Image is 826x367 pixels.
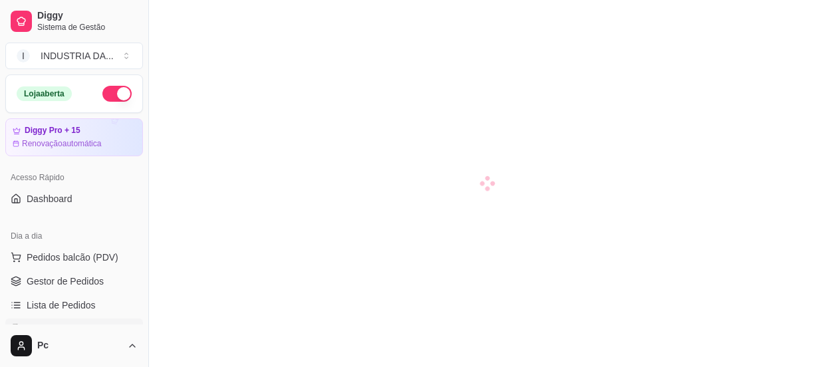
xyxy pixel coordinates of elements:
[5,225,143,247] div: Dia a dia
[17,86,72,101] div: Loja aberta
[5,318,143,340] a: Salão / Mesas
[102,86,132,102] button: Alterar Status
[37,10,138,22] span: Diggy
[5,188,143,209] a: Dashboard
[25,126,80,136] article: Diggy Pro + 15
[27,192,72,205] span: Dashboard
[5,247,143,268] button: Pedidos balcão (PDV)
[5,330,143,362] button: Pc
[5,43,143,69] button: Select a team
[37,340,122,352] span: Pc
[5,167,143,188] div: Acesso Rápido
[5,295,143,316] a: Lista de Pedidos
[27,322,86,336] span: Salão / Mesas
[5,271,143,292] a: Gestor de Pedidos
[17,49,30,62] span: I
[37,22,138,33] span: Sistema de Gestão
[27,299,96,312] span: Lista de Pedidos
[5,5,143,37] a: DiggySistema de Gestão
[27,251,118,264] span: Pedidos balcão (PDV)
[5,118,143,156] a: Diggy Pro + 15Renovaçãoautomática
[41,49,114,62] div: INDUSTRIA DA ...
[22,138,101,149] article: Renovação automática
[27,275,104,288] span: Gestor de Pedidos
